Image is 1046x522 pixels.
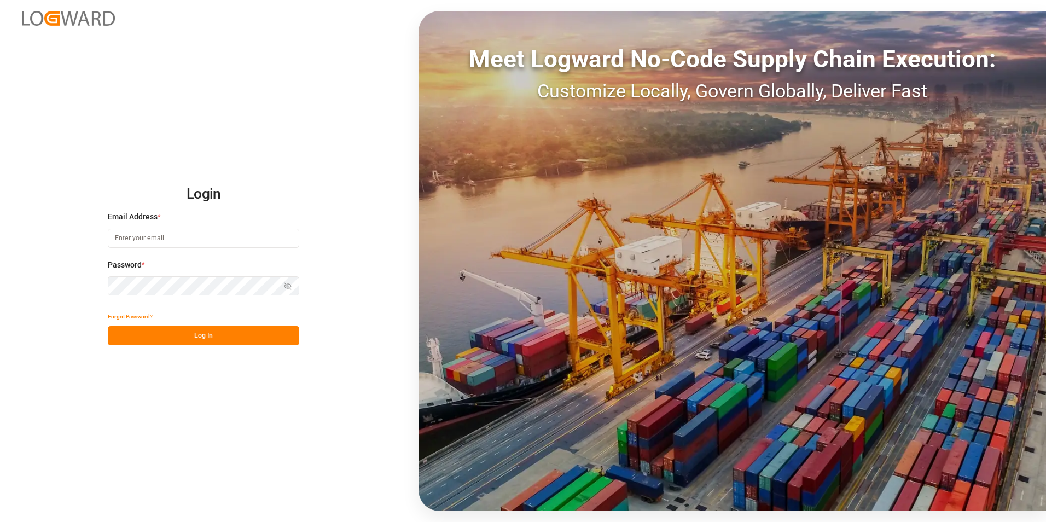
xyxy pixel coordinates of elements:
[108,177,299,212] h2: Login
[108,211,158,223] span: Email Address
[419,41,1046,77] div: Meet Logward No-Code Supply Chain Execution:
[108,307,153,326] button: Forgot Password?
[108,229,299,248] input: Enter your email
[419,77,1046,105] div: Customize Locally, Govern Globally, Deliver Fast
[108,259,142,271] span: Password
[22,11,115,26] img: Logward_new_orange.png
[108,326,299,345] button: Log In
